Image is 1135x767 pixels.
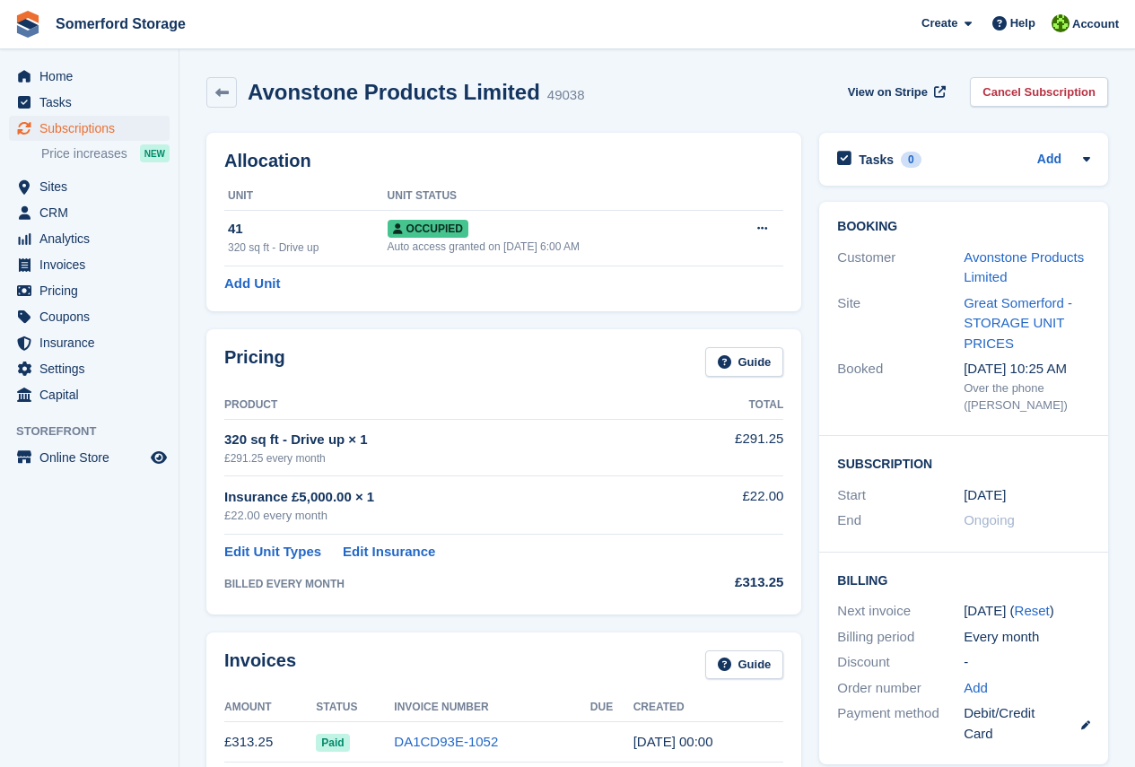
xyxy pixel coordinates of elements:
[224,487,679,508] div: Insurance £5,000.00 × 1
[14,11,41,38] img: stora-icon-8386f47178a22dfd0bd8f6a31ec36ba5ce8667c1dd55bd0f319d3a0aa187defe.svg
[228,240,388,256] div: 320 sq ft - Drive up
[679,476,784,535] td: £22.00
[9,200,170,225] a: menu
[9,356,170,381] a: menu
[590,693,633,722] th: Due
[970,77,1108,107] a: Cancel Subscription
[1010,14,1035,32] span: Help
[964,703,1090,744] div: Debit/Credit Card
[9,382,170,407] a: menu
[9,304,170,329] a: menu
[964,627,1090,648] div: Every month
[837,627,964,648] div: Billing period
[964,359,1090,379] div: [DATE] 10:25 AM
[837,510,964,531] div: End
[9,252,170,277] a: menu
[39,278,147,303] span: Pricing
[679,419,784,475] td: £291.25
[841,77,949,107] a: View on Stripe
[140,144,170,162] div: NEW
[964,485,1006,506] time: 2024-08-28 23:00:00 UTC
[964,678,988,699] a: Add
[837,220,1090,234] h2: Booking
[39,200,147,225] span: CRM
[224,650,296,680] h2: Invoices
[148,447,170,468] a: Preview store
[388,239,720,255] div: Auto access granted on [DATE] 6:00 AM
[1052,14,1070,32] img: Michael Llewellen Palmer
[39,445,147,470] span: Online Store
[394,693,590,722] th: Invoice Number
[9,90,170,115] a: menu
[9,174,170,199] a: menu
[859,152,894,168] h2: Tasks
[9,226,170,251] a: menu
[837,571,1090,588] h2: Billing
[9,116,170,141] a: menu
[39,382,147,407] span: Capital
[1037,150,1061,170] a: Add
[837,485,964,506] div: Start
[388,182,720,211] th: Unit Status
[224,151,783,171] h2: Allocation
[388,220,468,238] span: Occupied
[224,182,388,211] th: Unit
[9,330,170,355] a: menu
[837,248,964,288] div: Customer
[224,347,285,377] h2: Pricing
[964,379,1090,414] div: Over the phone ([PERSON_NAME])
[39,90,147,115] span: Tasks
[39,116,147,141] span: Subscriptions
[48,9,193,39] a: Somerford Storage
[39,64,147,89] span: Home
[224,576,679,592] div: BILLED EVERY MONTH
[705,650,784,680] a: Guide
[848,83,928,101] span: View on Stripe
[9,64,170,89] a: menu
[1072,15,1119,33] span: Account
[547,85,585,106] div: 49038
[224,391,679,420] th: Product
[9,445,170,470] a: menu
[901,152,921,168] div: 0
[679,391,784,420] th: Total
[679,572,784,593] div: £313.25
[837,678,964,699] div: Order number
[964,601,1090,622] div: [DATE] ( )
[224,274,280,294] a: Add Unit
[316,693,394,722] th: Status
[39,226,147,251] span: Analytics
[224,430,679,450] div: 320 sq ft - Drive up × 1
[9,278,170,303] a: menu
[964,652,1090,673] div: -
[228,219,388,240] div: 41
[316,734,349,752] span: Paid
[39,174,147,199] span: Sites
[39,304,147,329] span: Coupons
[837,293,964,354] div: Site
[39,356,147,381] span: Settings
[633,734,713,749] time: 2025-08-28 23:00:42 UTC
[837,703,964,744] div: Payment method
[921,14,957,32] span: Create
[224,450,679,466] div: £291.25 every month
[248,80,540,104] h2: Avonstone Products Limited
[633,693,784,722] th: Created
[837,454,1090,472] h2: Subscription
[837,601,964,622] div: Next invoice
[964,295,1072,351] a: Great Somerford - STORAGE UNIT PRICES
[224,542,321,562] a: Edit Unit Types
[16,423,179,440] span: Storefront
[964,512,1015,527] span: Ongoing
[224,722,316,763] td: £313.25
[964,249,1084,285] a: Avonstone Products Limited
[39,330,147,355] span: Insurance
[705,347,784,377] a: Guide
[394,734,498,749] a: DA1CD93E-1052
[39,252,147,277] span: Invoices
[837,359,964,414] div: Booked
[41,144,170,163] a: Price increases NEW
[1015,603,1050,618] a: Reset
[224,507,679,525] div: £22.00 every month
[837,652,964,673] div: Discount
